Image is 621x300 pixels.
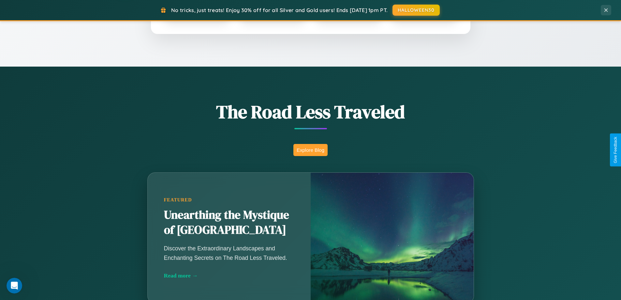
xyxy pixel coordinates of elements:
div: Read more → [164,272,294,279]
button: Explore Blog [293,144,328,156]
h2: Unearthing the Mystique of [GEOGRAPHIC_DATA] [164,208,294,238]
div: Give Feedback [613,137,618,163]
p: Discover the Extraordinary Landscapes and Enchanting Secrets on The Road Less Traveled. [164,244,294,262]
span: No tricks, just treats! Enjoy 30% off for all Silver and Gold users! Ends [DATE] 1pm PT. [171,7,388,13]
iframe: Intercom live chat [7,278,22,293]
button: HALLOWEEN30 [392,5,440,16]
div: Featured [164,197,294,203]
h1: The Road Less Traveled [115,99,506,124]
